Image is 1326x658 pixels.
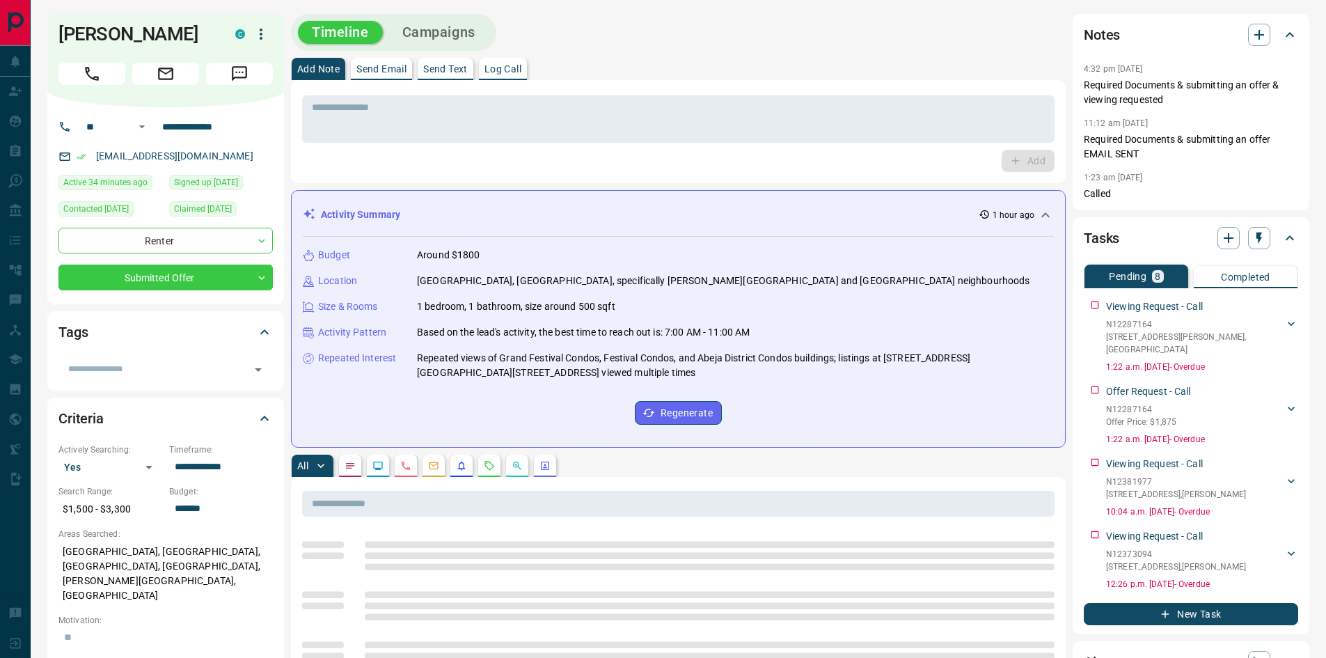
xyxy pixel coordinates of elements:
[1221,272,1270,282] p: Completed
[1106,299,1203,314] p: Viewing Request - Call
[345,460,356,471] svg: Notes
[1106,384,1191,399] p: Offer Request - Call
[321,207,400,222] p: Activity Summary
[484,460,495,471] svg: Requests
[174,202,232,216] span: Claimed [DATE]
[388,21,489,44] button: Campaigns
[1106,529,1203,544] p: Viewing Request - Call
[417,351,1054,380] p: Repeated views of Grand Festival Condos, Festival Condos, and Abeja District Condos buildings; li...
[134,118,150,135] button: Open
[1084,173,1143,182] p: 1:23 am [DATE]
[206,63,273,85] span: Message
[539,460,551,471] svg: Agent Actions
[400,460,411,471] svg: Calls
[417,299,615,314] p: 1 bedroom, 1 bathroom, size around 500 sqft
[1084,64,1143,74] p: 4:32 pm [DATE]
[1084,221,1298,255] div: Tasks
[58,201,162,221] div: Sat Sep 06 2025
[512,460,523,471] svg: Opportunities
[1106,315,1298,359] div: N12287164[STREET_ADDRESS][PERSON_NAME],[GEOGRAPHIC_DATA]
[58,265,273,290] div: Submitted Offer
[1084,603,1298,625] button: New Task
[58,540,273,607] p: [GEOGRAPHIC_DATA], [GEOGRAPHIC_DATA], [GEOGRAPHIC_DATA], [GEOGRAPHIC_DATA], [PERSON_NAME][GEOGRAP...
[318,325,386,340] p: Activity Pattern
[356,64,407,74] p: Send Email
[63,175,148,189] span: Active 34 minutes ago
[58,456,162,478] div: Yes
[1106,318,1284,331] p: N12287164
[372,460,384,471] svg: Lead Browsing Activity
[297,64,340,74] p: Add Note
[58,315,273,349] div: Tags
[1106,433,1298,446] p: 1:22 a.m. [DATE] - Overdue
[169,201,273,221] div: Sun Aug 03 2025
[174,175,238,189] span: Signed up [DATE]
[423,64,468,74] p: Send Text
[1106,416,1176,428] p: Offer Price: $1,875
[58,23,214,45] h1: [PERSON_NAME]
[169,444,273,456] p: Timeframe:
[63,202,129,216] span: Contacted [DATE]
[58,444,162,456] p: Actively Searching:
[456,460,467,471] svg: Listing Alerts
[169,175,273,194] div: Sat Aug 02 2025
[58,485,162,498] p: Search Range:
[58,228,273,253] div: Renter
[248,360,268,379] button: Open
[1109,272,1146,281] p: Pending
[96,150,253,162] a: [EMAIL_ADDRESS][DOMAIN_NAME]
[1155,272,1160,281] p: 8
[428,460,439,471] svg: Emails
[484,64,521,74] p: Log Call
[58,175,162,194] div: Mon Sep 15 2025
[1084,118,1148,128] p: 11:12 am [DATE]
[58,321,88,343] h2: Tags
[1106,403,1176,416] p: N12287164
[77,152,86,162] svg: Email Verified
[58,528,273,540] p: Areas Searched:
[417,325,750,340] p: Based on the lead's activity, the best time to reach out is: 7:00 AM - 11:00 AM
[1106,331,1284,356] p: [STREET_ADDRESS][PERSON_NAME] , [GEOGRAPHIC_DATA]
[58,63,125,85] span: Call
[1106,488,1246,501] p: [STREET_ADDRESS] , [PERSON_NAME]
[1106,548,1246,561] p: N12373094
[303,202,1054,228] div: Activity Summary1 hour ago
[1084,187,1298,201] p: Called
[58,614,273,627] p: Motivation:
[318,274,357,288] p: Location
[1106,361,1298,373] p: 1:22 a.m. [DATE] - Overdue
[1106,400,1298,431] div: N12287164Offer Price: $1,875
[58,498,162,521] p: $1,500 - $3,300
[1106,506,1298,518] p: 10:04 a.m. [DATE] - Overdue
[1084,78,1298,107] p: Required Documents & submitting an offer & viewing requested
[169,485,273,498] p: Budget:
[417,248,480,263] p: Around $1800
[1106,545,1298,576] div: N12373094[STREET_ADDRESS],[PERSON_NAME]
[298,21,383,44] button: Timeline
[318,299,378,314] p: Size & Rooms
[1084,227,1119,249] h2: Tasks
[235,29,245,39] div: condos.ca
[132,63,199,85] span: Email
[993,209,1034,221] p: 1 hour ago
[1106,578,1298,590] p: 12:26 p.m. [DATE] - Overdue
[635,401,722,425] button: Regenerate
[1084,132,1298,162] p: Required Documents & submitting an offer EMAIL SENT
[318,351,396,366] p: Repeated Interest
[417,274,1030,288] p: [GEOGRAPHIC_DATA], [GEOGRAPHIC_DATA], specifically [PERSON_NAME][GEOGRAPHIC_DATA] and [GEOGRAPHIC...
[58,407,104,430] h2: Criteria
[1106,476,1246,488] p: N12381977
[1084,18,1298,52] div: Notes
[1084,24,1120,46] h2: Notes
[1106,561,1246,573] p: [STREET_ADDRESS] , [PERSON_NAME]
[318,248,350,263] p: Budget
[297,461,308,471] p: All
[1106,473,1298,503] div: N12381977[STREET_ADDRESS],[PERSON_NAME]
[1106,457,1203,471] p: Viewing Request - Call
[58,402,273,435] div: Criteria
